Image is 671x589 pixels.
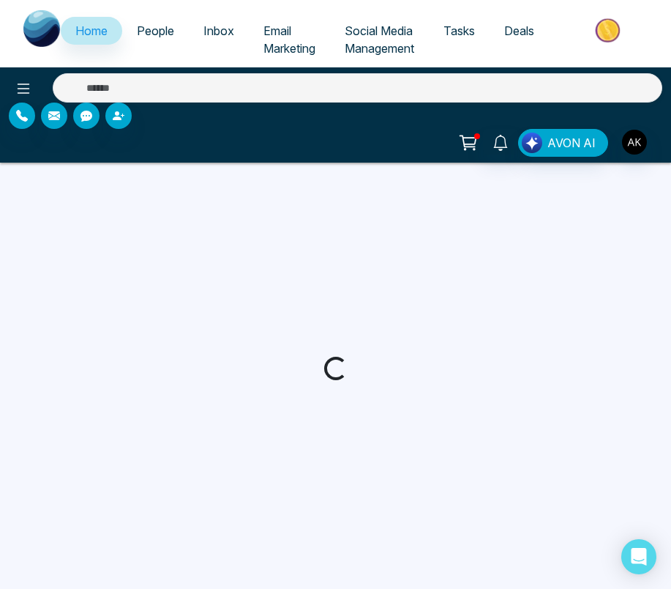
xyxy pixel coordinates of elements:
span: Home [75,23,108,38]
a: Deals [490,17,549,45]
span: Social Media Management [345,23,414,56]
img: User Avatar [622,130,647,155]
span: Inbox [203,23,234,38]
button: AVON AI [518,129,608,157]
a: Home [61,17,122,45]
span: Tasks [443,23,475,38]
a: People [122,17,189,45]
span: People [137,23,174,38]
span: AVON AI [547,134,596,152]
img: Lead Flow [522,133,542,153]
a: Email Marketing [249,17,330,62]
img: Nova CRM Logo [23,10,111,47]
img: Market-place.gif [556,14,662,47]
span: Deals [504,23,534,38]
span: Email Marketing [263,23,315,56]
div: Open Intercom Messenger [621,539,656,574]
a: Social Media Management [330,17,429,62]
a: Tasks [429,17,490,45]
a: Inbox [189,17,249,45]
